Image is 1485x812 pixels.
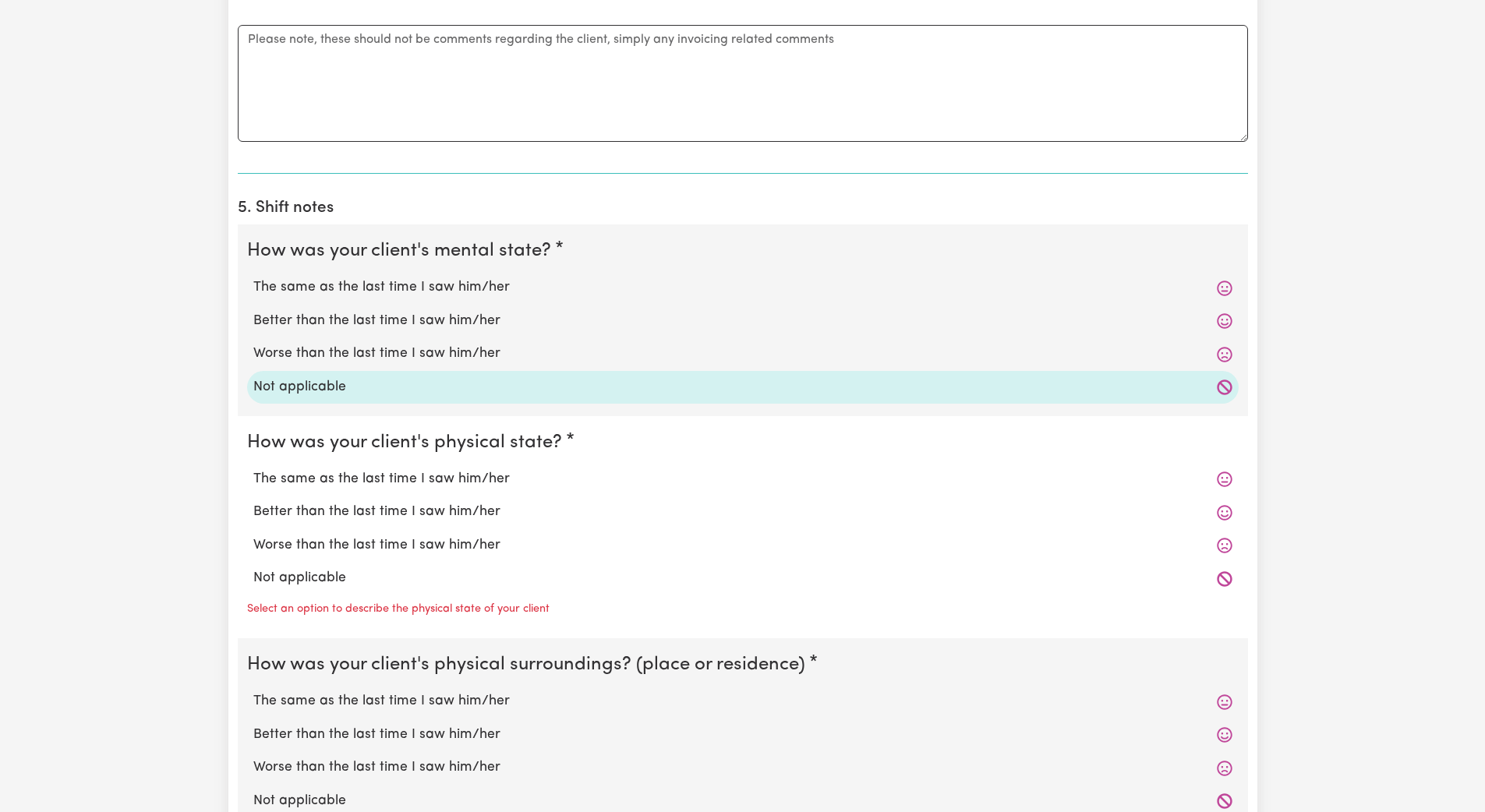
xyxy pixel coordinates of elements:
[247,429,568,457] legend: How was your client's physical state?
[247,601,550,618] p: Select an option to describe the physical state of your client
[253,502,1232,522] label: Better than the last time I saw him/her
[253,691,1232,711] label: The same as the last time I saw him/her
[253,377,1232,397] label: Not applicable
[253,568,1232,588] label: Not applicable
[253,344,1232,364] label: Worse than the last time I saw him/her
[253,535,1232,556] label: Worse than the last time I saw him/her
[253,725,1232,745] label: Better than the last time I saw him/her
[253,791,1232,811] label: Not applicable
[247,651,811,679] legend: How was your client's physical surroundings? (place or residence)
[253,469,1232,489] label: The same as the last time I saw him/her
[253,757,1232,778] label: Worse than the last time I saw him/her
[253,311,1232,331] label: Better than the last time I saw him/her
[238,199,1248,218] h2: 5. Shift notes
[253,277,1232,298] label: The same as the last time I saw him/her
[247,237,557,265] legend: How was your client's mental state?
